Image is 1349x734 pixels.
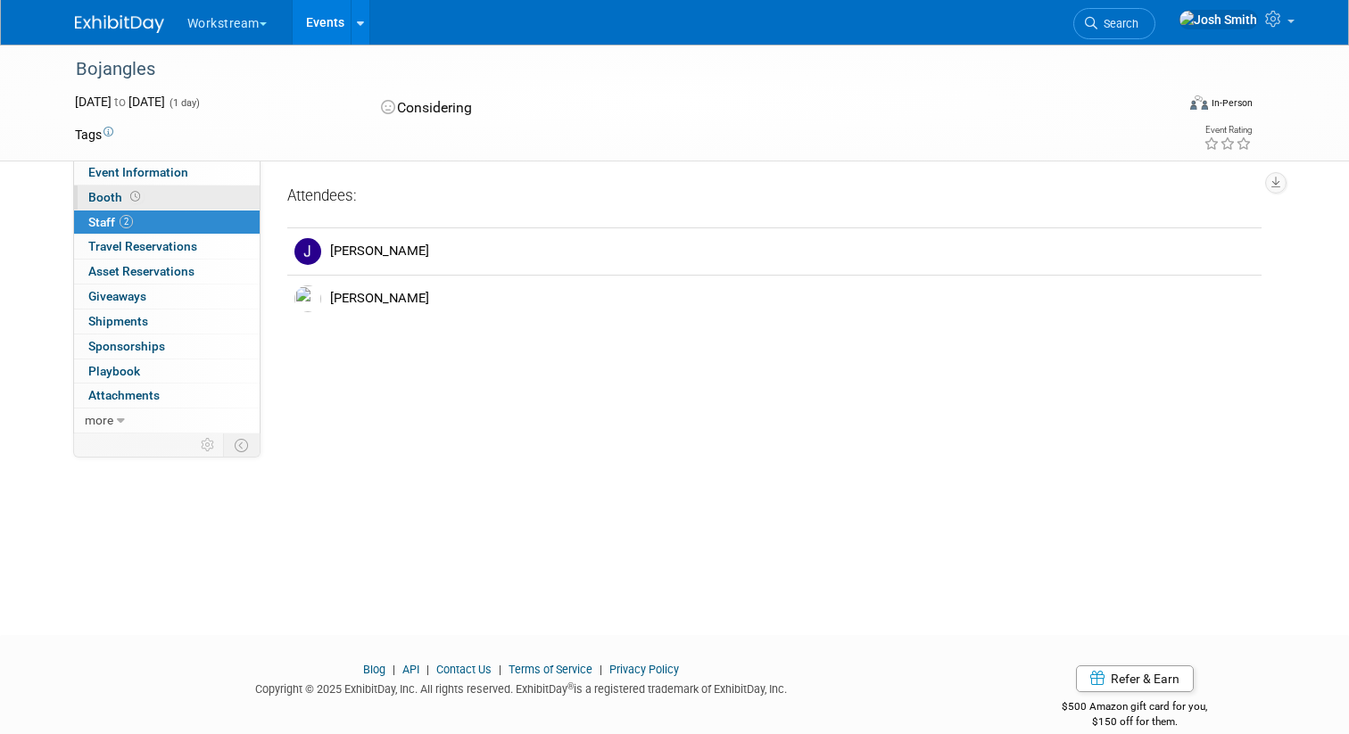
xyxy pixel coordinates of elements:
sup: ® [567,681,574,691]
div: In-Person [1211,96,1253,110]
div: Copyright © 2025 ExhibitDay, Inc. All rights reserved. ExhibitDay is a registered trademark of Ex... [75,677,968,697]
span: Playbook [88,364,140,378]
a: API [402,663,419,676]
div: $150 off for them. [995,714,1275,730]
span: Travel Reservations [88,239,197,253]
div: [PERSON_NAME] [330,290,1254,307]
a: Search [1073,8,1155,39]
a: Terms of Service [509,663,592,676]
img: Format-Inperson.png [1190,95,1208,110]
span: Giveaways [88,289,146,303]
td: Tags [75,126,113,144]
a: Attachments [74,383,260,408]
a: Asset Reservations [74,260,260,284]
a: Travel Reservations [74,235,260,259]
a: more [74,408,260,433]
a: Booth [74,186,260,210]
a: Event Information [74,161,260,185]
a: Playbook [74,359,260,383]
div: Attendees: [287,186,1262,209]
a: Shipments [74,309,260,334]
img: J.jpg [294,238,321,265]
span: Shipments [88,314,148,328]
a: Sponsorships [74,334,260,359]
span: 2 [120,215,133,228]
a: Giveaways [74,285,260,309]
a: Contact Us [436,663,492,676]
span: Staff [88,215,133,229]
span: Booth [88,190,144,204]
div: [PERSON_NAME] [330,243,1254,260]
span: Search [1097,17,1138,30]
td: Toggle Event Tabs [223,433,260,457]
span: Attachments [88,388,160,402]
a: Refer & Earn [1076,665,1194,692]
span: Asset Reservations [88,264,194,278]
span: (1 day) [168,97,200,109]
td: Personalize Event Tab Strip [193,433,224,457]
span: Event Information [88,165,188,179]
a: Privacy Policy [609,663,679,676]
img: ExhibitDay [75,15,164,33]
span: | [388,663,400,676]
span: to [112,95,128,109]
img: Josh Smith [1179,10,1258,29]
span: Booth not reserved yet [127,190,144,203]
div: Event Format [1079,93,1253,120]
a: Staff2 [74,210,260,235]
span: | [422,663,434,676]
div: Event Rating [1204,126,1252,135]
span: [DATE] [DATE] [75,95,165,109]
div: Considering [376,93,750,124]
span: | [595,663,607,676]
span: | [494,663,506,676]
div: Bojangles [70,54,1153,86]
span: more [85,413,113,427]
span: Sponsorships [88,339,165,353]
a: Blog [363,663,385,676]
div: $500 Amazon gift card for you, [995,688,1275,729]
